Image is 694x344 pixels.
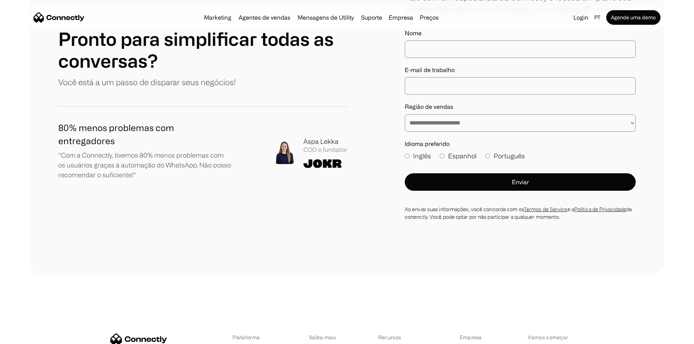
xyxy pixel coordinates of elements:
div: pt [594,12,600,23]
a: Agentes de vendas [236,15,293,20]
aside: Language selected: Português (Brasil) [7,331,44,341]
button: Enviar [405,173,636,191]
a: Login [571,12,591,23]
label: Português [485,151,525,161]
label: Região de vendas [405,103,636,110]
div: Empresa [387,12,415,23]
a: Suporte [358,15,385,20]
div: Saiba mais [309,333,350,341]
p: "Com a Connectly, tivemos 80% menos problemas com os usuários graças à automação do WhatsApp. Não... [58,150,232,180]
div: Recursos [378,333,432,341]
a: Preços [417,15,442,20]
input: Inglês [405,154,409,158]
h1: Pronto para simplificar todas as conversas? [58,28,347,72]
a: Marketing [201,15,234,20]
div: Empresa [389,12,413,23]
div: Aspa Lekka [303,137,347,146]
div: Ao enviar suas informações, você concorda com os e a da conenctly. Você pode optar por não partic... [405,205,636,221]
label: Inglês [405,151,431,161]
div: Empresa [460,333,501,341]
a: Agende uma demo [606,10,660,25]
div: COO e fundador [303,146,347,153]
p: Você está a um passo de disparar seus negócios! [58,76,236,88]
label: Idioma preferido [405,141,636,147]
a: home [34,12,85,23]
label: E-mail de trabalho [405,67,636,74]
input: Português [485,154,490,158]
a: Mensagens de Utility [295,15,357,20]
label: Nome [405,30,636,37]
div: Plataforma [232,333,281,341]
div: pt [591,12,605,23]
a: Política de Privacidade [574,206,626,212]
a: Termos de Serviço [524,206,568,212]
input: Espanhol [440,154,444,158]
h1: 80% menos problemas com entregadores [58,121,232,147]
label: Espanhol [440,151,477,161]
ul: Language list [15,331,44,341]
div: Vamos começar [528,333,584,341]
